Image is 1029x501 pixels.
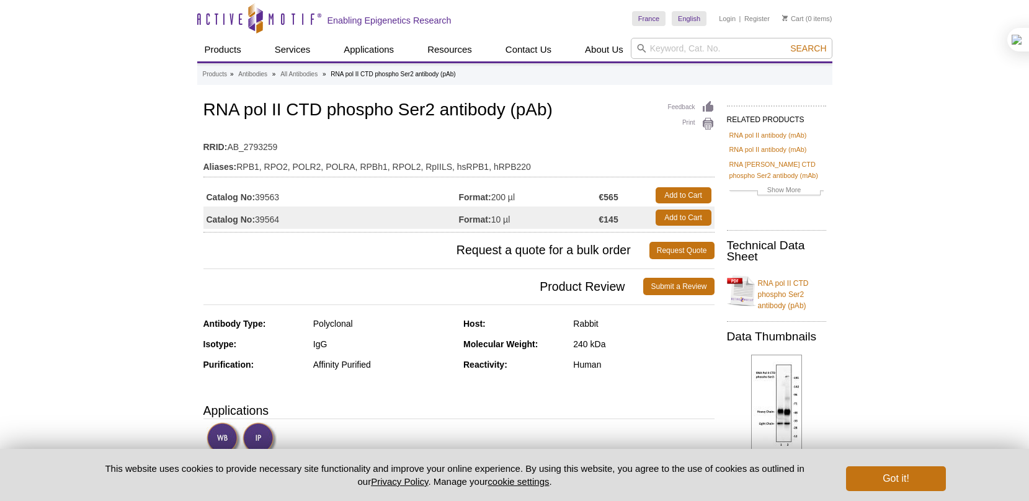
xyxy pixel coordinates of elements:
[727,270,826,311] a: RNA pol II CTD phospho Ser2 antibody (pAb)
[729,130,807,141] a: RNA pol II antibody (mAb)
[207,192,256,203] strong: Catalog No:
[573,339,714,350] div: 240 kDa
[577,38,631,61] a: About Us
[463,339,538,349] strong: Molecular Weight:
[459,214,491,225] strong: Format:
[751,355,802,451] img: RNA pol II CTD phospho Ser2 antibody (pAb) tested by immunoprecipitation.
[498,38,559,61] a: Contact Us
[203,134,715,154] td: AB_2793259
[313,318,454,329] div: Polyclonal
[656,210,711,226] a: Add to Cart
[672,11,706,26] a: English
[668,117,715,131] a: Print
[203,339,237,349] strong: Isotype:
[573,318,714,329] div: Rabbit
[727,105,826,128] h2: RELATED PRODUCTS
[656,187,711,203] a: Add to Cart
[203,319,266,329] strong: Antibody Type:
[599,214,618,225] strong: €145
[207,214,256,225] strong: Catalog No:
[420,38,479,61] a: Resources
[463,319,486,329] strong: Host:
[599,192,618,203] strong: €565
[280,69,318,80] a: All Antibodies
[573,359,714,370] div: Human
[790,43,826,53] span: Search
[631,38,832,59] input: Keyword, Cat. No.
[336,38,401,61] a: Applications
[371,476,428,487] a: Privacy Policy
[782,11,832,26] li: (0 items)
[203,69,227,80] a: Products
[203,206,459,229] td: 39564
[331,71,455,78] li: RNA pol II CTD phospho Ser2 antibody (pAb)
[272,71,276,78] li: »
[719,14,736,23] a: Login
[459,206,599,229] td: 10 µl
[729,159,824,181] a: RNA [PERSON_NAME] CTD phospho Ser2 antibody (mAb)
[203,141,228,153] strong: RRID:
[786,43,830,54] button: Search
[243,422,277,456] img: Immunoprecipitation Validated
[203,242,649,259] span: Request a quote for a bulk order
[203,154,715,174] td: RPB1, RPO2, POLR2, POLRA, RPBh1, RPOL2, RpIILS, hsRPB1, hRPB220
[203,360,254,370] strong: Purification:
[459,184,599,206] td: 200 µl
[313,339,454,350] div: IgG
[197,38,249,61] a: Products
[632,11,666,26] a: France
[488,476,549,487] button: cookie settings
[668,100,715,114] a: Feedback
[238,69,267,80] a: Antibodies
[203,184,459,206] td: 39563
[782,14,804,23] a: Cart
[649,242,715,259] a: Request Quote
[729,144,807,155] a: RNA pol II antibody (mAb)
[744,14,770,23] a: Register
[84,462,826,488] p: This website uses cookies to provide necessary site functionality and improve your online experie...
[207,422,241,456] img: Western Blot Validated
[643,278,714,295] a: Submit a Review
[846,466,945,491] button: Got it!
[203,100,715,122] h1: RNA pol II CTD phospho Ser2 antibody (pAb)
[313,359,454,370] div: Affinity Purified
[459,192,491,203] strong: Format:
[727,240,826,262] h2: Technical Data Sheet
[739,11,741,26] li: |
[203,161,237,172] strong: Aliases:
[323,71,326,78] li: »
[727,331,826,342] h2: Data Thumbnails
[782,15,788,21] img: Your Cart
[203,278,644,295] span: Product Review
[230,71,234,78] li: »
[203,401,715,420] h3: Applications
[729,184,824,198] a: Show More
[463,360,507,370] strong: Reactivity:
[267,38,318,61] a: Services
[327,15,452,26] h2: Enabling Epigenetics Research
